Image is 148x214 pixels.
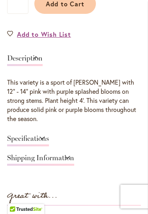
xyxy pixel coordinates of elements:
div: This variety is a sport of [PERSON_NAME] with 12" - 14" pink with purple splashed blooms on stron... [7,78,141,123]
span: Add to Wish List [17,30,71,39]
div: Detailed Product Info [7,51,141,170]
a: Shipping Information [7,154,74,166]
strong: Great with... [7,189,58,203]
a: Description [7,55,43,66]
iframe: Launch Accessibility Center [6,186,28,208]
a: Specifications [7,135,49,146]
a: Add to Wish List [7,30,71,39]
